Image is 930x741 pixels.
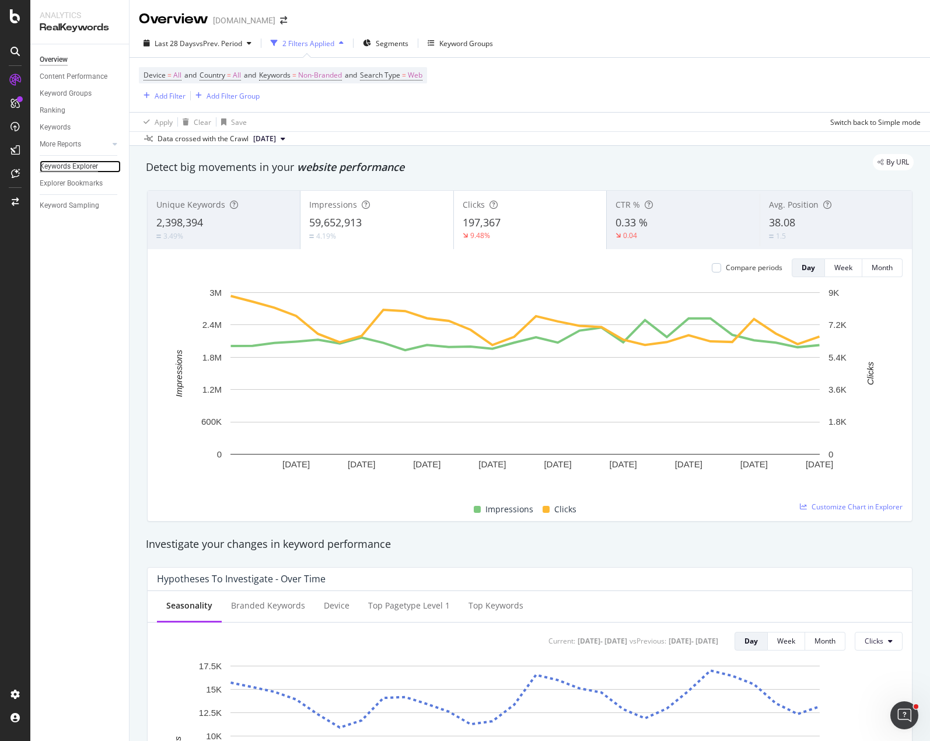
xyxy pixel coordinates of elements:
[830,117,921,127] div: Switch back to Simple mode
[217,449,222,459] text: 0
[206,731,222,741] text: 10K
[669,636,718,646] div: [DATE] - [DATE]
[802,263,815,272] div: Day
[828,320,847,330] text: 7.2K
[174,349,184,397] text: Impressions
[298,67,342,83] span: Non-Branded
[231,117,247,127] div: Save
[282,459,310,469] text: [DATE]
[324,600,349,611] div: Device
[253,134,276,144] span: 2025 Sep. 6th
[178,113,211,131] button: Clear
[156,215,203,229] span: 2,398,394
[40,160,121,173] a: Keywords Explorer
[40,121,71,134] div: Keywords
[616,199,640,210] span: CTR %
[40,160,98,173] div: Keywords Explorer
[873,154,914,170] div: legacy label
[828,417,847,427] text: 1.8K
[345,70,357,80] span: and
[191,89,260,103] button: Add Filter Group
[402,70,406,80] span: =
[156,235,161,238] img: Equal
[155,39,196,48] span: Last 28 Days
[800,502,903,512] a: Customize Chart in Explorer
[202,320,222,330] text: 2.4M
[478,459,506,469] text: [DATE]
[865,361,875,385] text: Clicks
[408,67,422,83] span: Web
[828,449,833,459] text: 0
[40,54,121,66] a: Overview
[485,502,533,516] span: Impressions
[360,70,400,80] span: Search Type
[735,632,768,651] button: Day
[855,632,903,651] button: Clicks
[196,39,242,48] span: vs Prev. Period
[777,636,795,646] div: Week
[139,9,208,29] div: Overview
[834,263,852,272] div: Week
[40,21,120,34] div: RealKeywords
[233,67,241,83] span: All
[423,34,498,53] button: Keyword Groups
[309,215,362,229] span: 59,652,913
[144,70,166,80] span: Device
[768,632,805,651] button: Week
[630,636,666,646] div: vs Previous :
[376,39,408,48] span: Segments
[40,138,109,151] a: More Reports
[155,91,186,101] div: Add Filter
[249,132,290,146] button: [DATE]
[202,385,222,394] text: 1.2M
[40,71,107,83] div: Content Performance
[548,636,575,646] div: Current:
[40,9,120,21] div: Analytics
[40,200,99,212] div: Keyword Sampling
[146,537,914,552] div: Investigate your changes in keyword performance
[40,104,121,117] a: Ranking
[40,104,65,117] div: Ranking
[259,70,291,80] span: Keywords
[828,385,847,394] text: 3.6K
[213,15,275,26] div: [DOMAIN_NAME]
[828,288,839,298] text: 9K
[792,258,825,277] button: Day
[40,54,68,66] div: Overview
[282,39,334,48] div: 2 Filters Applied
[744,636,758,646] div: Day
[157,286,894,489] svg: A chart.
[862,258,903,277] button: Month
[139,113,173,131] button: Apply
[776,231,786,241] div: 1.5
[40,177,103,190] div: Explorer Bookmarks
[828,352,847,362] text: 5.4K
[207,91,260,101] div: Add Filter Group
[413,459,440,469] text: [DATE]
[139,34,256,53] button: Last 28 DaysvsPrev. Period
[157,573,326,585] div: Hypotheses to Investigate - Over Time
[280,16,287,25] div: arrow-right-arrow-left
[40,71,121,83] a: Content Performance
[244,70,256,80] span: and
[554,502,576,516] span: Clicks
[463,199,485,210] span: Clicks
[209,288,222,298] text: 3M
[202,352,222,362] text: 1.8M
[166,600,212,611] div: Seasonality
[206,684,222,694] text: 15K
[227,70,231,80] span: =
[806,459,833,469] text: [DATE]
[348,459,375,469] text: [DATE]
[173,67,181,83] span: All
[814,636,835,646] div: Month
[886,159,909,166] span: By URL
[726,263,782,272] div: Compare periods
[167,70,172,80] span: =
[358,34,413,53] button: Segments
[805,632,845,651] button: Month
[826,113,921,131] button: Switch back to Simple mode
[156,199,225,210] span: Unique Keywords
[199,708,222,718] text: 12.5K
